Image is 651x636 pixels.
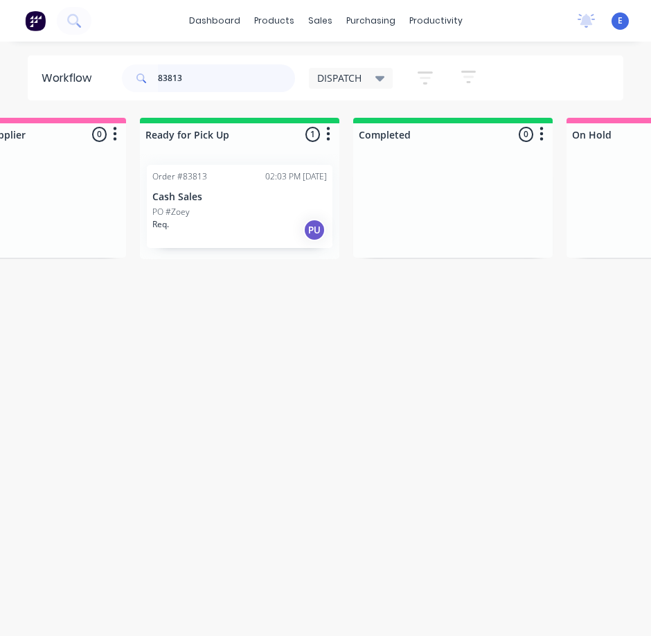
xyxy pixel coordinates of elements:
[247,10,301,31] div: products
[152,170,207,183] div: Order #83813
[152,218,169,231] p: Req.
[182,10,247,31] a: dashboard
[152,191,327,203] p: Cash Sales
[339,10,402,31] div: purchasing
[158,64,295,92] input: Search for orders...
[25,10,46,31] img: Factory
[303,219,325,241] div: PU
[317,71,362,85] span: DISPATCH
[618,15,623,27] span: E
[402,10,470,31] div: productivity
[42,70,98,87] div: Workflow
[147,165,332,248] div: Order #8381302:03 PM [DATE]Cash SalesPO #ZoeyReq.PU
[301,10,339,31] div: sales
[265,170,327,183] div: 02:03 PM [DATE]
[152,206,190,218] p: PO #Zoey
